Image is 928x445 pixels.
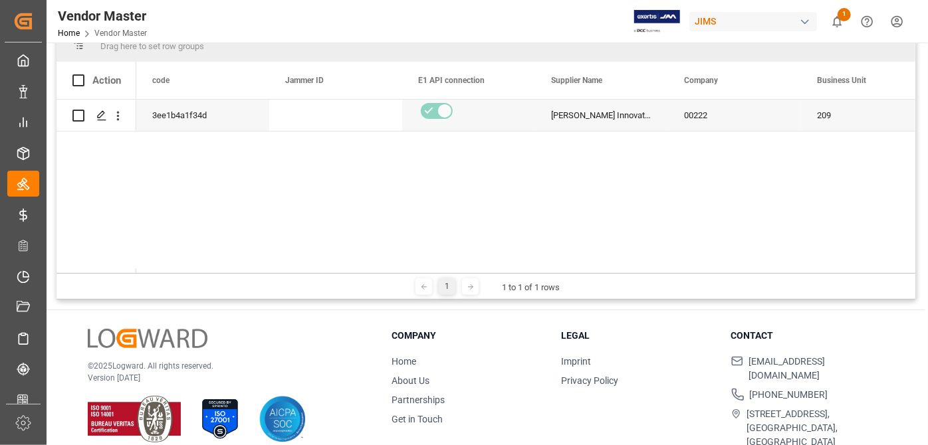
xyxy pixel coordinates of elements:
[392,414,443,424] a: Get in Touch
[562,375,619,386] a: Privacy Policy
[197,396,243,442] img: ISO 27001 Certification
[684,76,718,85] span: Company
[136,100,269,131] div: 3ee1b4a1f34d
[88,372,358,384] p: Version [DATE]
[392,395,445,405] a: Partnerships
[562,356,592,367] a: Imprint
[668,100,801,131] div: 00222
[392,329,544,343] h3: Company
[88,329,207,348] img: Logward Logo
[285,76,324,85] span: Jammer ID
[502,281,560,294] div: 1 to 1 of 1 rows
[392,356,416,367] a: Home
[57,100,136,132] div: Press SPACE to select this row.
[100,41,204,51] span: Drag here to set row groups
[392,375,429,386] a: About Us
[817,76,866,85] span: Business Unit
[88,396,181,442] img: ISO 9001 & ISO 14001 Certification
[749,355,884,383] span: [EMAIL_ADDRESS][DOMAIN_NAME]
[92,74,121,86] div: Action
[731,329,884,343] h3: Contact
[634,10,680,33] img: Exertis%20JAM%20-%20Email%20Logo.jpg_1722504956.jpg
[750,388,828,402] span: [PHONE_NUMBER]
[562,329,715,343] h3: Legal
[418,76,485,85] span: E1 API connection
[689,12,817,31] div: JIMS
[838,8,851,21] span: 1
[852,7,882,37] button: Help Center
[551,76,602,85] span: Supplier Name
[259,396,306,442] img: AICPA SOC
[439,278,455,295] div: 1
[535,100,668,131] div: [PERSON_NAME] Innovation DBA Sonance
[58,6,147,26] div: Vendor Master
[822,7,852,37] button: show 1 new notifications
[88,360,358,372] p: © 2025 Logward. All rights reserved.
[689,9,822,34] button: JIMS
[58,29,80,38] a: Home
[152,76,170,85] span: code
